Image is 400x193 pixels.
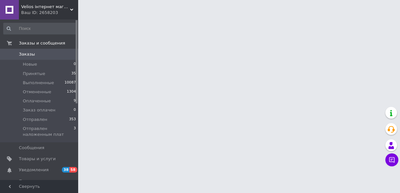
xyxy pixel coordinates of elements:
span: Выполненные [23,80,54,86]
span: 35 [71,71,76,77]
span: Сообщения [19,145,44,151]
span: Заказ оплачен [23,107,55,113]
span: Заказы и сообщения [19,40,65,46]
span: Показатели работы компании [19,178,60,190]
span: Отправлен [23,117,47,122]
span: 353 [69,117,76,122]
span: Товары и услуги [19,156,56,162]
span: 0 [74,107,76,113]
div: Ваш ID: 2658203 [21,10,78,16]
span: 10087 [64,80,76,86]
span: Отмененные [23,89,51,95]
input: Поиск [3,23,77,34]
span: Velios інтернет магазин нижньої білизни [21,4,70,10]
span: 58 [69,167,77,173]
span: 9 [74,98,76,104]
span: 3 [74,126,76,137]
button: Чат с покупателем [385,153,398,166]
span: 0 [74,61,76,67]
span: Новые [23,61,37,67]
span: Отправлен наложенным плат [23,126,74,137]
span: Заказы [19,51,35,57]
span: Оплаченные [23,98,51,104]
span: Принятые [23,71,45,77]
span: 1304 [67,89,76,95]
span: Уведомления [19,167,49,173]
span: 38 [62,167,69,173]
